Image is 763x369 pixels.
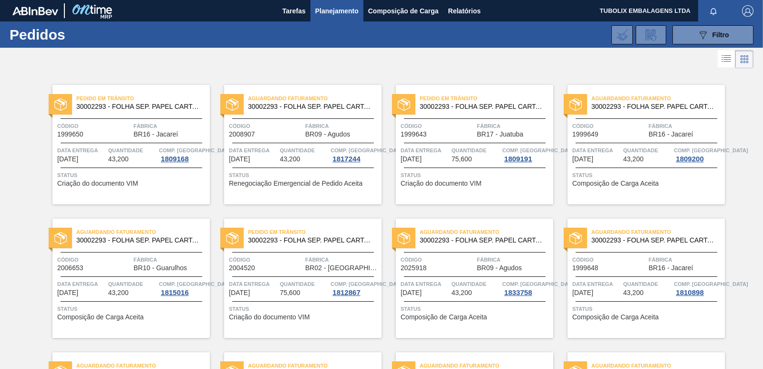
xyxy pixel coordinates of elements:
[280,146,329,155] span: Quantidade
[502,146,576,155] span: Comp. Carga
[572,279,621,289] span: Data entrega
[572,146,621,155] span: Data entrega
[305,264,379,272] span: BR02 - Sergipe
[649,131,693,138] span: BR16 - Jacareí
[735,50,753,68] div: Visão em Cards
[623,279,672,289] span: Quantidade
[57,131,83,138] span: 1999650
[76,227,210,237] span: Aguardando Faturamento
[401,170,551,180] span: Status
[477,264,522,272] span: BR09 - Agudos
[623,156,644,163] span: 43,200
[572,131,598,138] span: 1999649
[674,289,705,296] div: 1810898
[12,7,58,15] img: TNhmsLtSVTkK8tSr43FrP2fwEKptu5GPRR3wAAAABJRU5ErkJggg==
[57,289,78,296] span: 13/09/2025
[108,156,129,163] span: 43,200
[674,146,748,155] span: Comp. Carga
[649,264,693,272] span: BR16 - Jacareí
[636,25,666,44] div: Solicitação de Revisão de Pedidos
[401,156,422,163] span: 11/09/2025
[248,94,381,103] span: Aguardando Faturamento
[672,25,753,44] button: Filtro
[226,232,238,244] img: status
[401,146,449,155] span: Data entrega
[674,146,722,163] a: Comp. [GEOGRAPHIC_DATA]1809200
[38,85,210,204] a: statusPedido em Trânsito30002293 - FOLHA SEP. PAPEL CARTAO 1200x1000M 350gCódigo1999650FábricaBR1...
[57,121,131,131] span: Código
[401,289,422,296] span: 15/09/2025
[674,155,705,163] div: 1809200
[649,121,722,131] span: Fábrica
[229,121,303,131] span: Código
[159,146,233,155] span: Comp. Carga
[553,85,725,204] a: statusAguardando Faturamento30002293 - FOLHA SEP. PAPEL CARTAO 1200x1000M 350gCódigo1999649Fábric...
[572,170,722,180] span: Status
[452,146,500,155] span: Quantidade
[712,31,729,39] span: Filtro
[330,279,404,289] span: Comp. Carga
[315,5,359,17] span: Planejamento
[57,304,207,314] span: Status
[76,103,202,110] span: 30002293 - FOLHA SEP. PAPEL CARTAO 1200x1000M 350g
[420,237,546,244] span: 30002293 - FOLHA SEP. PAPEL CARTAO 1200x1000M 350g
[502,146,551,163] a: Comp. [GEOGRAPHIC_DATA]1809191
[401,304,551,314] span: Status
[572,121,646,131] span: Código
[57,146,106,155] span: Data entrega
[591,227,725,237] span: Aguardando Faturamento
[398,98,410,111] img: status
[280,156,300,163] span: 43,200
[674,279,748,289] span: Comp. Carga
[305,255,379,264] span: Fábrica
[57,264,83,272] span: 2006653
[591,103,717,110] span: 30002293 - FOLHA SEP. PAPEL CARTAO 1200x1000M 350g
[502,279,551,296] a: Comp. [GEOGRAPHIC_DATA]1833758
[623,289,644,296] span: 43,200
[623,146,672,155] span: Quantidade
[742,5,753,17] img: Logout
[76,237,202,244] span: 30002293 - FOLHA SEP. PAPEL CARTAO 1200x1000M 350g
[572,264,598,272] span: 1999648
[572,289,593,296] span: 15/09/2025
[401,131,427,138] span: 1999643
[330,289,362,296] div: 1812867
[57,255,131,264] span: Código
[718,50,735,68] div: Visão em Lista
[10,29,148,40] h1: Pedidos
[76,94,210,103] span: Pedido em Trânsito
[57,170,207,180] span: Status
[108,146,157,155] span: Quantidade
[280,279,329,289] span: Quantidade
[54,98,67,111] img: status
[159,155,190,163] div: 1809168
[398,232,410,244] img: status
[229,264,255,272] span: 2004520
[248,237,374,244] span: 30002293 - FOLHA SEP. PAPEL CARTAO 1200x1000M 350g
[569,98,582,111] img: status
[108,279,157,289] span: Quantidade
[57,156,78,163] span: 10/09/2025
[210,219,381,338] a: statusPedido em Trânsito30002293 - FOLHA SEP. PAPEL CARTAO 1200x1000M 350gCódigo2004520FábricaBR0...
[134,255,207,264] span: Fábrica
[57,180,138,187] span: Criação do documento VIM
[330,146,404,155] span: Comp. Carga
[502,155,534,163] div: 1809191
[420,227,553,237] span: Aguardando Faturamento
[134,131,178,138] span: BR16 - Jacareí
[229,170,379,180] span: Status
[229,279,278,289] span: Data entrega
[210,85,381,204] a: statusAguardando Faturamento30002293 - FOLHA SEP. PAPEL CARTAO 1200x1000M 350gCódigo2008907Fábric...
[229,255,303,264] span: Código
[674,279,722,296] a: Comp. [GEOGRAPHIC_DATA]1810898
[54,232,67,244] img: status
[330,146,379,163] a: Comp. [GEOGRAPHIC_DATA]1817244
[280,289,300,296] span: 75,600
[698,4,729,18] button: Notificações
[159,279,233,289] span: Comp. Carga
[229,131,255,138] span: 2008907
[572,180,659,187] span: Composição de Carga Aceita
[248,227,381,237] span: Pedido em Trânsito
[611,25,633,44] div: Importar Negociações dos Pedidos
[282,5,306,17] span: Tarefas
